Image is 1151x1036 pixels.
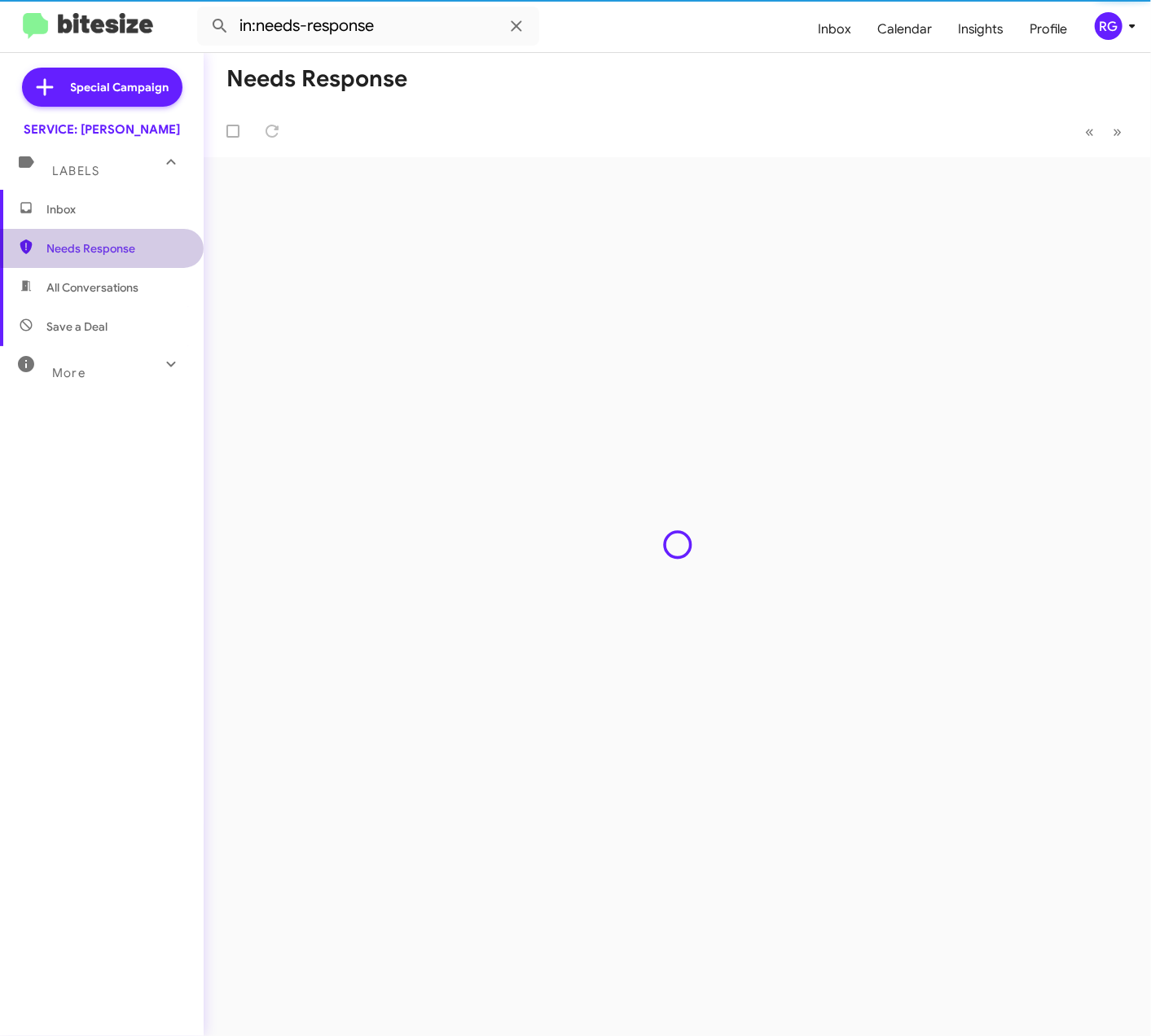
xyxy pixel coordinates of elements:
span: Labels [52,164,99,178]
h1: Needs Response [226,66,407,92]
div: RG [1095,12,1122,40]
span: Inbox [46,201,185,217]
input: Search [197,7,539,46]
span: Save a Deal [46,318,108,335]
div: SERVICE: [PERSON_NAME] [24,121,180,138]
span: » [1113,121,1122,142]
a: Calendar [864,6,945,53]
a: Profile [1017,6,1081,53]
span: All Conversations [46,279,138,296]
a: Inbox [805,6,864,53]
span: Special Campaign [71,79,169,95]
button: RG [1081,12,1133,40]
span: « [1085,121,1094,142]
button: Previous [1075,115,1104,148]
span: More [52,366,86,380]
a: Insights [945,6,1017,53]
span: Needs Response [46,240,185,257]
nav: Page navigation example [1076,115,1131,148]
a: Special Campaign [22,68,182,107]
button: Next [1103,115,1131,148]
